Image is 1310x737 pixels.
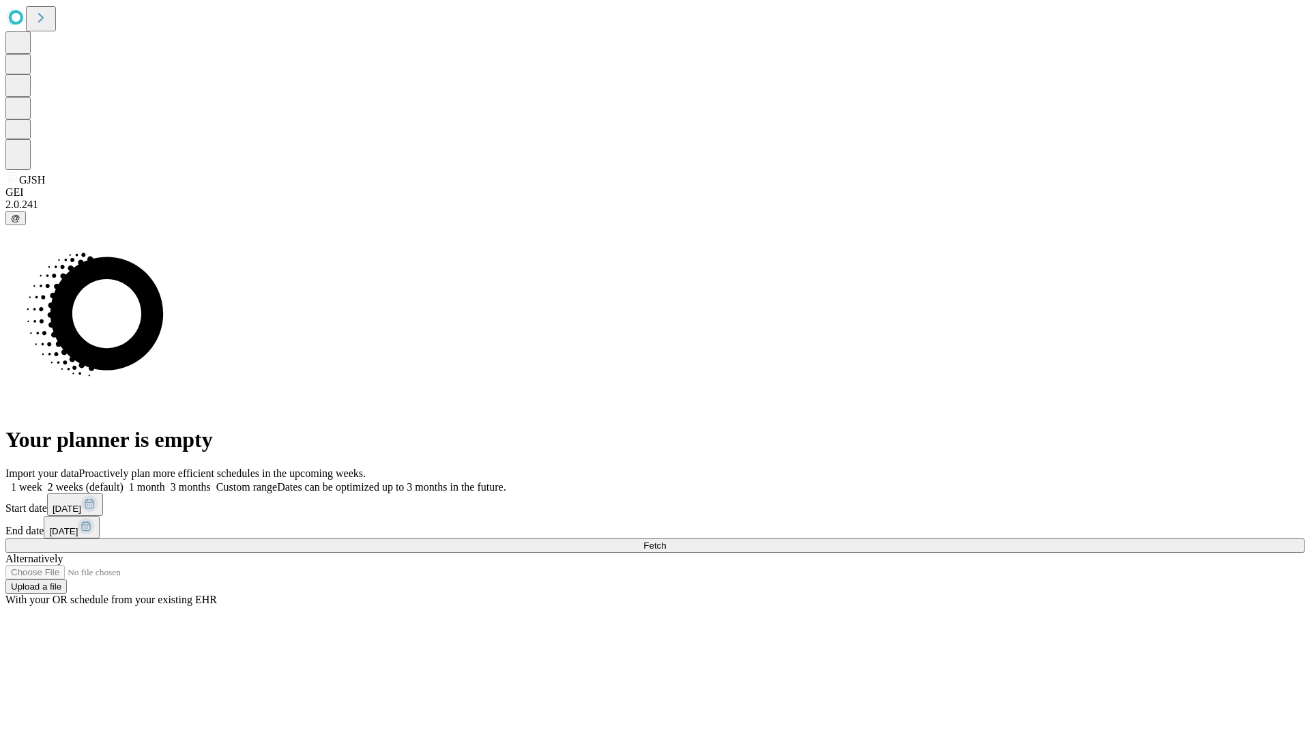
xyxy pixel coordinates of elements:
span: 3 months [171,481,211,493]
span: 1 month [129,481,165,493]
button: Upload a file [5,579,67,594]
span: @ [11,213,20,223]
span: [DATE] [53,504,81,514]
span: Custom range [216,481,277,493]
div: GEI [5,186,1305,199]
span: Alternatively [5,553,63,564]
span: 2 weeks (default) [48,481,123,493]
div: End date [5,516,1305,538]
button: @ [5,211,26,225]
button: [DATE] [47,493,103,516]
span: Import your data [5,467,79,479]
span: With your OR schedule from your existing EHR [5,594,217,605]
button: Fetch [5,538,1305,553]
span: [DATE] [49,526,78,536]
span: Fetch [643,540,666,551]
span: GJSH [19,174,45,186]
span: Dates can be optimized up to 3 months in the future. [277,481,506,493]
div: Start date [5,493,1305,516]
h1: Your planner is empty [5,427,1305,452]
span: Proactively plan more efficient schedules in the upcoming weeks. [79,467,366,479]
div: 2.0.241 [5,199,1305,211]
button: [DATE] [44,516,100,538]
span: 1 week [11,481,42,493]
